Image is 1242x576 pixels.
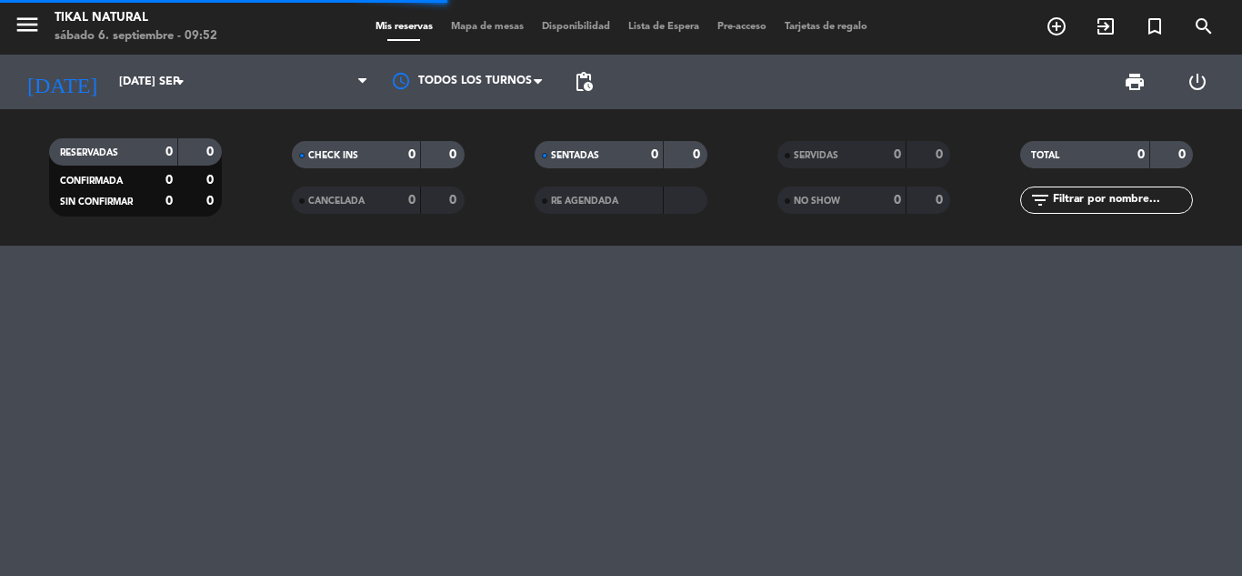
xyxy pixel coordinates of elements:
[1179,11,1228,42] span: BUSCAR
[708,22,776,32] span: Pre-acceso
[1178,148,1189,161] strong: 0
[1029,189,1051,211] i: filter_list
[60,148,118,157] span: RESERVADAS
[794,151,838,160] span: SERVIDAS
[408,148,416,161] strong: 0
[449,194,460,207] strong: 0
[1051,190,1192,210] input: Filtrar por nombre...
[573,71,595,93] span: pending_actions
[55,9,217,27] div: Tikal Natural
[206,146,217,158] strong: 0
[408,194,416,207] strong: 0
[206,174,217,187] strong: 0
[1187,71,1208,93] i: power_settings_new
[366,22,442,32] span: Mis reservas
[165,195,173,207] strong: 0
[308,197,365,206] span: CANCELADA
[1130,11,1179,42] span: Reserva especial
[619,22,708,32] span: Lista de Espera
[1124,71,1146,93] span: print
[14,11,41,45] button: menu
[1032,11,1081,42] span: RESERVAR MESA
[165,146,173,158] strong: 0
[894,148,901,161] strong: 0
[533,22,619,32] span: Disponibilidad
[551,197,618,206] span: RE AGENDADA
[14,11,41,38] i: menu
[1137,148,1145,161] strong: 0
[551,151,599,160] span: SENTADAS
[1031,151,1059,160] span: TOTAL
[60,197,133,207] span: SIN CONFIRMAR
[1193,15,1215,37] i: search
[1166,55,1228,109] div: LOG OUT
[1081,11,1130,42] span: WALK IN
[169,71,191,93] i: arrow_drop_down
[936,194,947,207] strong: 0
[693,148,704,161] strong: 0
[794,197,840,206] span: NO SHOW
[1095,15,1117,37] i: exit_to_app
[449,148,460,161] strong: 0
[894,194,901,207] strong: 0
[60,177,123,186] span: CONFIRMADA
[308,151,358,160] span: CHECK INS
[776,22,876,32] span: Tarjetas de regalo
[936,148,947,161] strong: 0
[442,22,533,32] span: Mapa de mesas
[651,148,658,161] strong: 0
[165,174,173,187] strong: 0
[1144,15,1166,37] i: turned_in_not
[14,62,110,102] i: [DATE]
[1046,15,1067,37] i: add_circle_outline
[55,27,217,45] div: sábado 6. septiembre - 09:52
[206,195,217,207] strong: 0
